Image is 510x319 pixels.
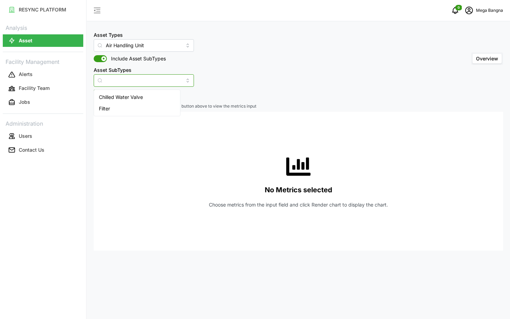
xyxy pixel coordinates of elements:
[3,129,83,143] a: Users
[19,146,44,153] p: Contact Us
[99,93,143,101] span: Chilled Water Valve
[209,201,388,208] p: Choose metrics from the input field and click Render chart to display the chart.
[94,31,123,39] label: Asset Types
[476,56,498,61] span: Overview
[19,6,66,13] p: RESYNC PLATFORM
[476,7,503,14] p: Mega Bangna
[107,55,166,62] span: Include Asset SubTypes
[94,66,131,74] label: Asset SubTypes
[3,144,83,156] button: Contact Us
[458,5,460,10] span: 0
[19,99,30,106] p: Jobs
[3,3,83,16] button: RESYNC PLATFORM
[3,34,83,47] button: Asset
[3,95,83,109] a: Jobs
[3,118,83,128] p: Administration
[19,133,32,140] p: Users
[99,105,110,112] span: Filter
[19,71,33,78] p: Alerts
[3,68,83,82] a: Alerts
[3,96,83,109] button: Jobs
[19,37,32,44] p: Asset
[462,3,476,17] button: schedule
[3,56,83,66] p: Facility Management
[3,130,83,142] button: Users
[3,34,83,48] a: Asset
[3,22,83,32] p: Analysis
[265,184,332,196] p: No Metrics selected
[3,68,83,81] button: Alerts
[3,143,83,157] a: Contact Us
[448,3,462,17] button: notifications
[3,82,83,95] button: Facility Team
[94,103,503,109] p: Select items in the 'Select Locations/Assets' button above to view the metrics input
[19,85,50,92] p: Facility Team
[3,3,83,17] a: RESYNC PLATFORM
